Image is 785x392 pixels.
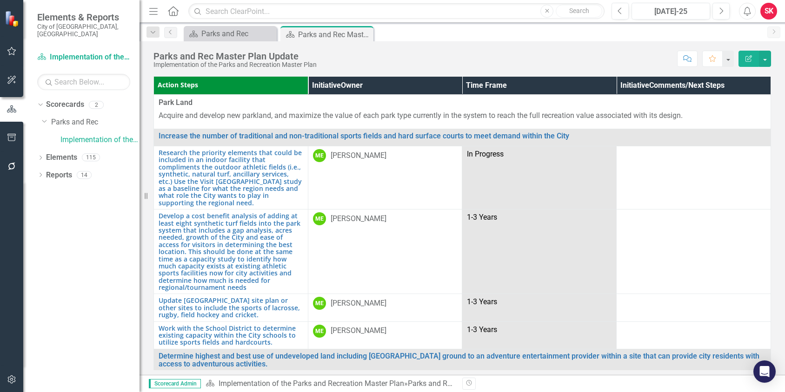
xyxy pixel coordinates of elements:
div: ME [313,297,326,310]
img: ClearPoint Strategy [5,11,21,27]
span: Elements & Reports [37,12,130,23]
div: [PERSON_NAME] [331,150,386,161]
td: Double-Click to Edit Right Click for Context Menu [154,209,308,294]
td: Double-Click to Edit Right Click for Context Menu [154,146,308,209]
span: 1-3 Years [467,325,497,334]
div: 115 [82,154,100,162]
td: Double-Click to Edit [617,209,771,294]
td: Double-Click to Edit Right Click for Context Menu [154,321,308,349]
div: Parks and Rec [201,28,274,39]
td: Double-Click to Edit [154,95,771,129]
span: 1-3 Years [467,297,497,306]
span: Park Land [159,98,766,108]
div: Parks and Rec Master Plan Update [408,379,521,388]
div: ME [313,149,326,162]
a: Implementation of the Parks and Recreation Master Plan [37,52,130,63]
div: Implementation of the Parks and Recreation Master Plan [153,61,317,68]
a: Develop a cost benefit analysis of adding at least eight synthetic turf fields into the park syst... [159,212,303,291]
a: Implementation of the Parks and Recreation Master Plan [219,379,404,388]
td: Double-Click to Edit [617,321,771,349]
a: Parks and Rec [51,117,140,128]
td: Double-Click to Edit [308,321,462,349]
td: Double-Click to Edit Right Click for Context Menu [154,294,308,321]
span: Scorecard Admin [149,379,201,388]
div: [PERSON_NAME] [331,214,386,224]
td: Double-Click to Edit [462,321,617,349]
a: Update [GEOGRAPHIC_DATA] site plan or other sites to include the sports of lacrosse, rugby, field... [159,297,303,318]
div: 2 [89,101,104,109]
td: Double-Click to Edit [462,209,617,294]
td: Double-Click to Edit [462,294,617,321]
div: Open Intercom Messenger [753,360,776,383]
div: ME [313,212,326,225]
td: Double-Click to Edit [617,146,771,209]
span: Search [569,7,589,14]
div: ME [313,325,326,338]
td: Double-Click to Edit [308,294,462,321]
a: Increase the number of traditional and non-traditional sports fields and hard surface courts to m... [159,132,766,140]
button: [DATE]-25 [632,3,710,20]
p: Acquire and develop new parkland, and maximize the value of each park type currently in the syste... [159,111,766,121]
input: Search ClearPoint... [188,3,605,20]
div: » [206,379,455,389]
td: Double-Click to Edit [308,146,462,209]
button: Search [556,5,602,18]
td: Double-Click to Edit Right Click for Context Menu [154,349,771,371]
span: 1-3 Years [467,213,497,222]
a: Scorecards [46,99,84,110]
td: Double-Click to Edit [462,146,617,209]
a: Elements [46,152,77,163]
a: Parks and Rec [186,28,274,39]
span: In Progress [467,150,504,158]
div: [PERSON_NAME] [331,326,386,336]
div: Parks and Rec Master Plan Update [153,51,317,61]
a: Implementation of the Parks and Recreation Master Plan [60,135,140,145]
a: Determine highest and best use of undeveloped land including [GEOGRAPHIC_DATA] ground to an adven... [159,352,766,368]
td: Double-Click to Edit [308,209,462,294]
input: Search Below... [37,74,130,90]
a: Reports [46,170,72,181]
div: Parks and Rec Master Plan Update [298,29,371,40]
a: Research the priority elements that could be included in an indoor facility that compliments the ... [159,149,303,206]
td: Double-Click to Edit Right Click for Context Menu [154,129,771,146]
a: Work with the School District to determine existing capacity within the City schools to utilize s... [159,325,303,346]
small: City of [GEOGRAPHIC_DATA], [GEOGRAPHIC_DATA] [37,23,130,38]
td: Double-Click to Edit [617,294,771,321]
div: [DATE]-25 [635,6,707,17]
button: SK [760,3,777,20]
div: [PERSON_NAME] [331,298,386,309]
div: 14 [77,171,92,179]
